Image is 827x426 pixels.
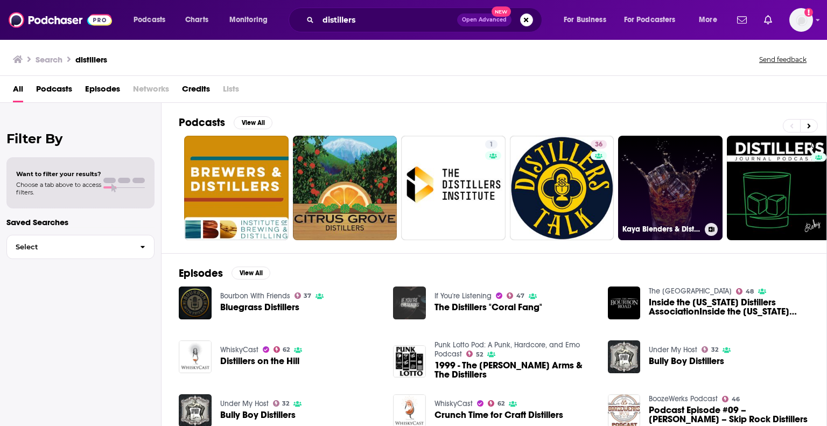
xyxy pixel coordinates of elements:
[434,340,580,359] a: Punk Lotto Pod: A Punk, Hardcore, and Emo Podcast
[489,139,493,150] span: 1
[760,11,776,29] a: Show notifications dropdown
[516,294,524,298] span: 47
[282,401,289,406] span: 32
[178,11,215,29] a: Charts
[722,396,740,402] a: 46
[649,345,697,354] a: Under My Host
[185,12,208,27] span: Charts
[434,291,492,301] a: If You're Listening
[134,12,165,27] span: Podcasts
[649,394,718,403] a: BoozeWerks Podcast
[591,140,607,149] a: 36
[85,80,120,102] a: Episodes
[318,11,457,29] input: Search podcasts, credits, & more...
[434,410,563,420] a: Crunch Time for Craft Distillers
[649,406,809,424] span: Podcast Episode #09 – [PERSON_NAME] – Skip Rock Distillers
[295,292,312,299] a: 37
[274,346,290,353] a: 62
[13,80,23,102] a: All
[16,181,101,196] span: Choose a tab above to access filters.
[476,352,483,357] span: 52
[179,116,272,129] a: PodcastsView All
[608,287,641,319] img: Inside the Kentucky Distillers AssociationInside the Kentucky Distillers Association
[649,298,809,316] a: Inside the Kentucky Distillers AssociationInside the Kentucky Distillers Association
[789,8,813,32] button: Show profile menu
[179,267,270,280] a: EpisodesView All
[36,80,72,102] a: Podcasts
[608,340,641,373] img: Bully Boy Distillers
[299,8,552,32] div: Search podcasts, credits, & more...
[624,12,676,27] span: For Podcasters
[649,357,724,366] a: Bully Boy Distillers
[304,294,311,298] span: 37
[699,12,717,27] span: More
[234,116,272,129] button: View All
[179,340,212,373] img: Distillers on the Hill
[462,17,507,23] span: Open Advanced
[649,406,809,424] a: Podcast Episode #09 – Ryan Hembree – Skip Rock Distillers
[182,80,210,102] a: Credits
[393,287,426,319] img: The Distillers "Coral Fang"
[434,361,595,379] a: 1999 - The Lawrence Arms & The Distillers
[220,291,290,301] a: Bourbon With Friends
[7,243,131,250] span: Select
[595,139,602,150] span: 36
[622,225,700,234] h3: Kaya Blenders & Distillers
[179,287,212,319] img: Bluegrass Distillers
[691,11,731,29] button: open menu
[736,288,754,295] a: 48
[220,410,296,420] a: Bully Boy Distillers
[649,287,732,296] a: The Bourbon Road
[133,80,169,102] span: Networks
[492,6,511,17] span: New
[36,54,62,65] h3: Search
[789,8,813,32] span: Logged in as MackenzieCollier
[6,235,155,259] button: Select
[617,11,691,29] button: open menu
[457,13,511,26] button: Open AdvancedNew
[220,345,258,354] a: WhiskyCast
[434,303,542,312] a: The Distillers "Coral Fang"
[220,399,269,408] a: Under My Host
[401,136,506,240] a: 1
[711,347,718,352] span: 32
[507,292,524,299] a: 47
[702,346,718,353] a: 32
[229,12,268,27] span: Monitoring
[6,217,155,227] p: Saved Searches
[756,55,810,64] button: Send feedback
[220,357,299,366] a: Distillers on the Hill
[466,351,483,357] a: 52
[232,267,270,280] button: View All
[434,399,473,408] a: WhiskyCast
[649,298,809,316] span: Inside the [US_STATE] Distillers AssociationInside the [US_STATE] Distillers Association
[510,136,614,240] a: 36
[179,116,225,129] h2: Podcasts
[485,140,497,149] a: 1
[9,10,112,30] img: Podchaser - Follow, Share and Rate Podcasts
[220,303,299,312] a: Bluegrass Distillers
[393,345,426,378] img: 1999 - The Lawrence Arms & The Distillers
[811,140,827,236] div: 0
[564,12,606,27] span: For Business
[222,11,282,29] button: open menu
[223,80,239,102] span: Lists
[273,400,290,407] a: 32
[179,267,223,280] h2: Episodes
[126,11,179,29] button: open menu
[804,8,813,17] svg: Add a profile image
[434,361,595,379] span: 1999 - The [PERSON_NAME] Arms & The Distillers
[789,8,813,32] img: User Profile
